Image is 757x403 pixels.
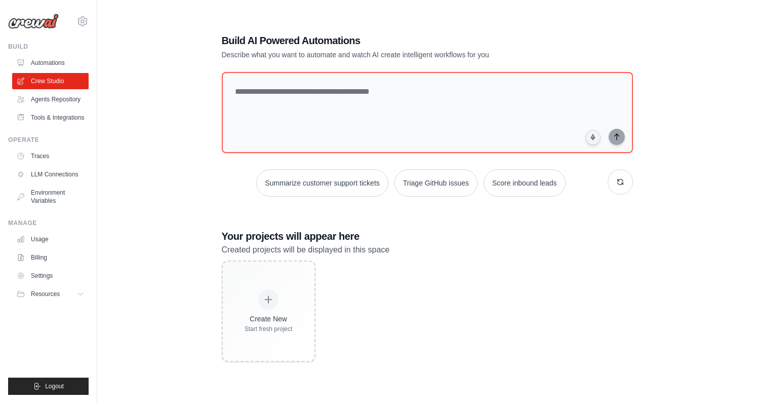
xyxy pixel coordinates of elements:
[12,166,89,182] a: LLM Connections
[8,136,89,144] div: Operate
[12,55,89,71] a: Automations
[222,33,562,48] h1: Build AI Powered Automations
[12,148,89,164] a: Traces
[8,378,89,395] button: Logout
[245,325,293,333] div: Start fresh project
[12,109,89,126] a: Tools & Integrations
[12,268,89,284] a: Settings
[8,219,89,227] div: Manage
[222,243,633,257] p: Created projects will be displayed in this space
[12,231,89,247] a: Usage
[8,14,59,29] img: Logo
[585,130,601,145] button: Click to speak your automation idea
[245,314,293,324] div: Create New
[12,286,89,302] button: Resources
[12,185,89,209] a: Environment Variables
[222,50,562,60] p: Describe what you want to automate and watch AI create intelligent workflows for you
[222,229,633,243] h3: Your projects will appear here
[394,169,477,197] button: Triage GitHub issues
[31,290,60,298] span: Resources
[45,382,64,390] span: Logout
[608,169,633,195] button: Get new suggestions
[256,169,388,197] button: Summarize customer support tickets
[8,43,89,51] div: Build
[12,91,89,107] a: Agents Repository
[12,73,89,89] a: Crew Studio
[484,169,566,197] button: Score inbound leads
[12,249,89,266] a: Billing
